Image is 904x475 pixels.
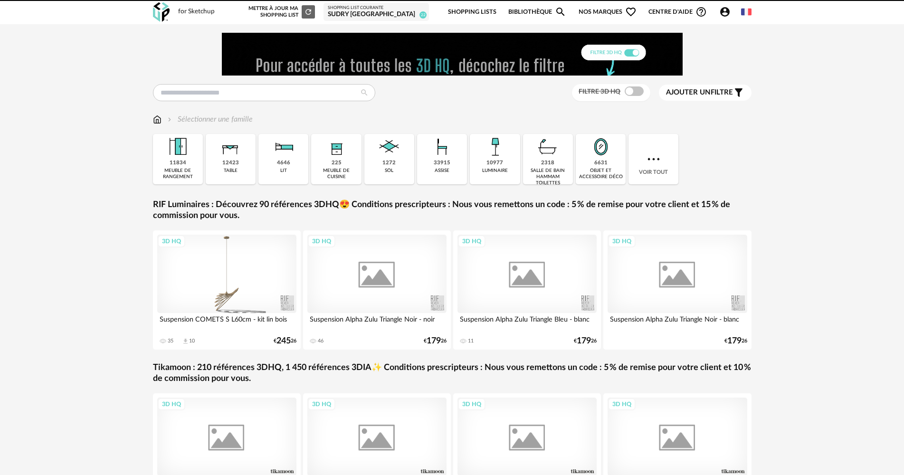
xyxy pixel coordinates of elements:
[271,134,296,160] img: Literie.png
[435,168,449,174] div: assise
[382,160,396,167] div: 1272
[274,338,296,344] div: € 26
[385,168,393,174] div: sol
[628,134,678,184] div: Voir tout
[608,398,636,410] div: 3D HQ
[328,5,425,19] a: Shopping List courante SUDRY [GEOGRAPHIC_DATA] 22
[303,230,451,350] a: 3D HQ Suspension Alpha Zulu Triangle Noir - noir 46 €17926
[579,168,623,180] div: objet et accessoire déco
[157,313,297,332] div: Suspension COMETS S L60cm - kit lin bois
[166,114,253,125] div: Sélectionner une famille
[457,313,597,332] div: Suspension Alpha Zulu Triangle Bleu - blanc
[165,134,190,160] img: Meuble%20de%20rangement.png
[182,338,189,345] span: Download icon
[308,398,335,410] div: 3D HQ
[276,338,291,344] span: 245
[424,338,447,344] div: € 26
[594,160,608,167] div: 6631
[724,338,747,344] div: € 26
[659,85,752,101] button: Ajouter unfiltre Filter icon
[328,10,425,19] div: SUDRY [GEOGRAPHIC_DATA]
[314,168,358,180] div: meuble de cuisine
[579,1,637,23] span: Nos marques
[156,168,200,180] div: meuble de rangement
[170,160,186,167] div: 11834
[178,8,215,16] div: for Sketchup
[727,338,742,344] span: 179
[153,2,170,22] img: OXP
[427,338,441,344] span: 179
[304,9,313,14] span: Refresh icon
[448,1,496,23] a: Shopping Lists
[625,6,637,18] span: Heart Outline icon
[482,134,508,160] img: Luminaire.png
[224,168,238,174] div: table
[222,33,683,76] img: FILTRE%20HQ%20NEW_V1%20(4).gif
[482,168,508,174] div: luminaire
[434,160,450,167] div: 33915
[695,6,707,18] span: Help Circle Outline icon
[458,235,485,247] div: 3D HQ
[535,134,561,160] img: Salle%20de%20bain.png
[666,88,733,97] span: filtre
[222,160,239,167] div: 12423
[574,338,597,344] div: € 26
[332,160,342,167] div: 225
[458,398,485,410] div: 3D HQ
[153,199,752,222] a: RIF Luminaires : Découvrez 90 références 3DHQ😍 Conditions prescripteurs : Nous vous remettons un ...
[453,230,601,350] a: 3D HQ Suspension Alpha Zulu Triangle Bleu - blanc 11 €17926
[429,134,455,160] img: Assise.png
[419,11,427,19] span: 22
[486,160,503,167] div: 10977
[579,88,620,95] span: Filtre 3D HQ
[277,160,290,167] div: 4646
[318,338,324,344] div: 46
[328,5,425,11] div: Shopping List courante
[324,134,349,160] img: Rangement.png
[719,6,735,18] span: Account Circle icon
[645,151,662,168] img: more.7b13dc1.svg
[153,230,301,350] a: 3D HQ Suspension COMETS S L60cm - kit lin bois 35 Download icon 10 €24526
[741,7,752,17] img: fr
[166,114,173,125] img: svg+xml;base64,PHN2ZyB3aWR0aD0iMTYiIGhlaWdodD0iMTYiIHZpZXdCb3g9IjAgMCAxNiAxNiIgZmlsbD0ibm9uZSIgeG...
[508,1,566,23] a: BibliothèqueMagnify icon
[608,313,747,332] div: Suspension Alpha Zulu Triangle Noir - blanc
[733,87,744,98] span: Filter icon
[577,338,591,344] span: 179
[376,134,402,160] img: Sol.png
[153,114,162,125] img: svg+xml;base64,PHN2ZyB3aWR0aD0iMTYiIGhlaWdodD0iMTciIHZpZXdCb3g9IjAgMCAxNiAxNyIgZmlsbD0ibm9uZSIgeG...
[588,134,614,160] img: Miroir.png
[541,160,554,167] div: 2318
[280,168,287,174] div: lit
[189,338,195,344] div: 10
[666,89,711,96] span: Ajouter un
[603,230,752,350] a: 3D HQ Suspension Alpha Zulu Triangle Noir - blanc €17926
[719,6,731,18] span: Account Circle icon
[158,398,185,410] div: 3D HQ
[218,134,243,160] img: Table.png
[168,338,173,344] div: 35
[158,235,185,247] div: 3D HQ
[308,235,335,247] div: 3D HQ
[526,168,570,186] div: salle de bain hammam toilettes
[153,362,752,385] a: Tikamoon : 210 références 3DHQ, 1 450 références 3DIA✨ Conditions prescripteurs : Nous vous remet...
[307,313,447,332] div: Suspension Alpha Zulu Triangle Noir - noir
[555,6,566,18] span: Magnify icon
[468,338,474,344] div: 11
[608,235,636,247] div: 3D HQ
[648,6,707,18] span: Centre d'aideHelp Circle Outline icon
[247,5,315,19] div: Mettre à jour ma Shopping List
